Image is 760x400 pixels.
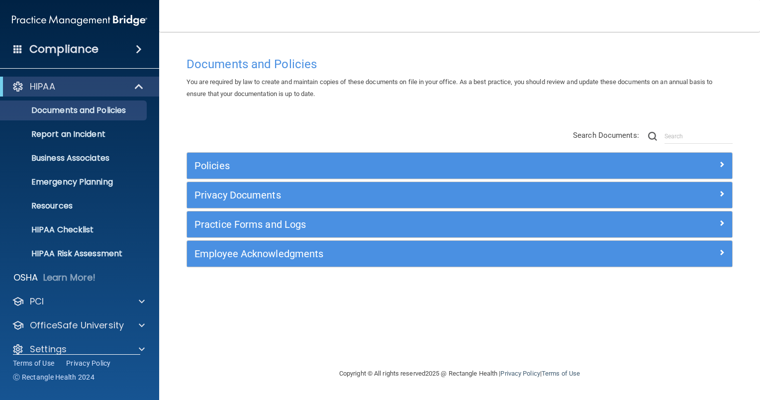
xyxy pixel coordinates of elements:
a: Settings [12,343,145,355]
p: HIPAA Checklist [6,225,142,235]
a: Practice Forms and Logs [194,216,725,232]
h5: Employee Acknowledgments [194,248,588,259]
span: You are required by law to create and maintain copies of these documents on file in your office. ... [187,78,712,98]
a: Privacy Policy [500,370,540,377]
h4: Compliance [29,42,98,56]
p: Settings [30,343,67,355]
h5: Privacy Documents [194,190,588,200]
iframe: Drift Widget Chat Controller [588,330,748,369]
span: Ⓒ Rectangle Health 2024 [13,372,95,382]
a: Terms of Use [13,358,54,368]
div: Copyright © All rights reserved 2025 @ Rectangle Health | | [278,358,641,390]
p: Report an Incident [6,129,142,139]
p: PCI [30,296,44,307]
p: Business Associates [6,153,142,163]
p: OfficeSafe University [30,319,124,331]
a: Policies [194,158,725,174]
p: OSHA [13,272,38,284]
h5: Practice Forms and Logs [194,219,588,230]
img: PMB logo [12,10,147,30]
a: Terms of Use [542,370,580,377]
p: Resources [6,201,142,211]
p: HIPAA [30,81,55,93]
span: Search Documents: [573,131,639,140]
img: ic-search.3b580494.png [648,132,657,141]
h5: Policies [194,160,588,171]
a: Privacy Documents [194,187,725,203]
p: Documents and Policies [6,105,142,115]
input: Search [665,129,733,144]
h4: Documents and Policies [187,58,733,71]
a: Employee Acknowledgments [194,246,725,262]
p: Learn More! [43,272,96,284]
a: PCI [12,296,145,307]
a: HIPAA [12,81,144,93]
p: HIPAA Risk Assessment [6,249,142,259]
a: OfficeSafe University [12,319,145,331]
p: Emergency Planning [6,177,142,187]
a: Privacy Policy [66,358,111,368]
